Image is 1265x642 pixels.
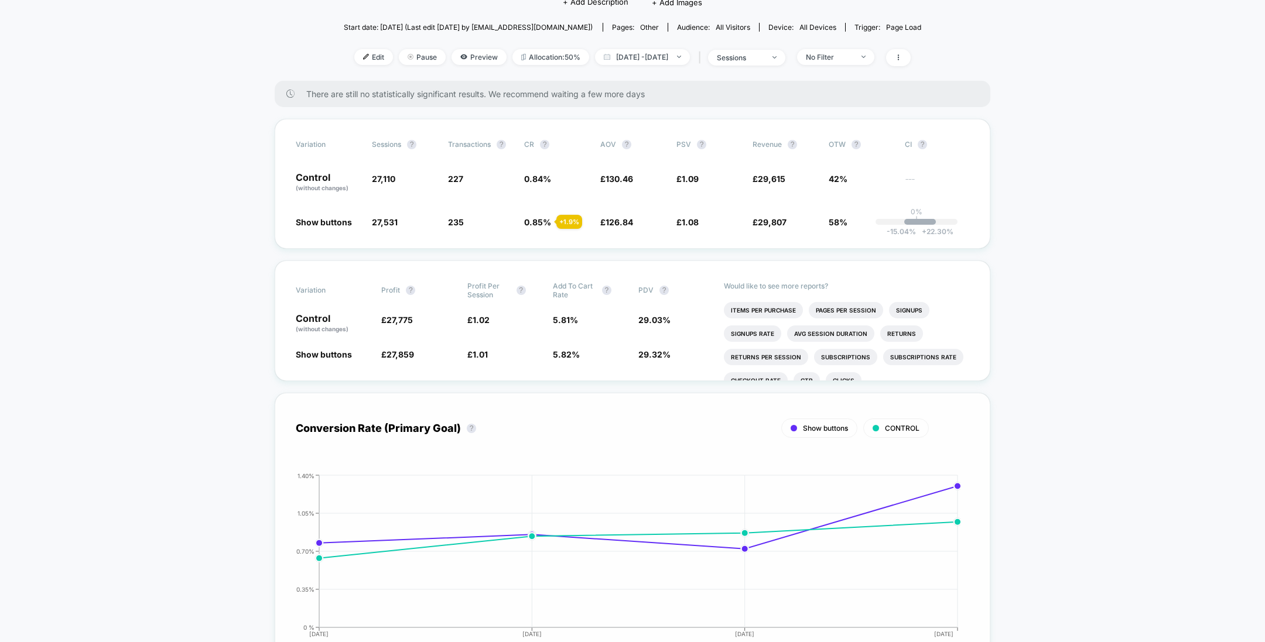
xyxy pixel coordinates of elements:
tspan: 0.35% [296,585,314,592]
span: 1.02 [473,315,490,325]
p: | [915,216,918,225]
span: 29.03 % [638,315,671,325]
span: Page Load [886,23,921,32]
span: Add To Cart Rate [553,281,596,299]
p: 0% [911,207,922,216]
button: ? [622,140,631,149]
div: Pages: [612,23,659,32]
span: Transactions [448,140,491,149]
div: + 1.9 % [556,215,582,229]
li: Checkout Rate [724,372,788,389]
button: ? [406,286,415,295]
span: £ [381,349,414,359]
button: ? [852,140,861,149]
button: ? [540,140,549,149]
span: Revenue [753,140,782,149]
li: Avg Session Duration [787,325,874,342]
span: 1.08 [682,217,699,227]
span: 227 [448,174,463,184]
span: 0.85 % [524,217,551,227]
span: 5.81 % [553,315,578,325]
li: Items Per Purchase [724,302,803,318]
span: PDV [638,286,654,294]
button: ? [517,286,526,295]
img: end [408,54,413,60]
div: No Filter [806,53,853,61]
li: Subscriptions [814,349,877,365]
tspan: 0 % [303,623,314,630]
span: other [640,23,659,32]
li: Signups Rate [724,325,781,342]
li: Returns [880,325,923,342]
p: Control [296,173,360,193]
tspan: [DATE] [735,630,754,637]
span: all devices [799,23,836,32]
span: 42% [829,174,847,184]
tspan: [DATE] [522,630,542,637]
span: (without changes) [296,184,348,191]
img: end [772,56,777,59]
span: [DATE] - [DATE] [595,49,690,65]
img: calendar [604,54,610,60]
span: 126.84 [606,217,633,227]
span: £ [753,217,787,227]
span: 29,615 [758,174,785,184]
span: Profit [381,286,400,294]
div: Audience: [677,23,750,32]
span: There are still no statistically significant results. We recommend waiting a few more days [306,89,967,99]
span: OTW [829,140,893,149]
span: All Visitors [716,23,750,32]
tspan: [DATE] [934,630,953,637]
img: rebalance [521,54,526,60]
li: Signups [889,302,929,318]
button: ? [697,140,706,149]
span: --- [905,176,969,193]
span: Variation [296,140,360,149]
p: Control [296,314,370,334]
span: 235 [448,217,464,227]
img: end [677,56,681,58]
span: 22.30 % [916,227,953,236]
li: Ctr [794,372,820,389]
span: 27,775 [387,315,413,325]
span: Variation [296,281,360,299]
span: + [922,227,926,236]
span: Show buttons [296,217,352,227]
span: 58% [829,217,847,227]
li: Pages Per Session [809,302,883,318]
button: ? [467,424,476,433]
span: 27,531 [372,217,398,227]
span: £ [676,217,699,227]
span: -15.04 % [887,227,916,236]
span: Preview [452,49,507,65]
span: PSV [676,140,691,149]
tspan: 1.40% [298,472,314,479]
span: 5.82 % [553,349,580,359]
span: CONTROL [885,424,919,432]
li: Returns Per Session [724,349,808,365]
tspan: 0.70% [296,547,314,554]
button: ? [497,140,506,149]
span: £ [600,217,633,227]
span: Device: [759,23,845,32]
tspan: 1.05% [298,509,314,516]
span: 0.84 % [524,174,551,184]
img: end [861,56,866,58]
span: £ [676,174,699,184]
span: 29.32 % [638,349,671,359]
p: Would like to see more reports? [724,281,969,290]
span: £ [467,315,490,325]
span: 1.01 [473,349,488,359]
img: edit [363,54,369,60]
span: | [696,49,708,66]
button: ? [407,140,416,149]
span: £ [600,174,633,184]
span: Show buttons [296,349,352,359]
span: (without changes) [296,325,348,332]
span: AOV [600,140,616,149]
li: Clicks [826,372,861,389]
span: Sessions [372,140,401,149]
span: £ [381,315,413,325]
span: 130.46 [606,174,633,184]
span: Start date: [DATE] (Last edit [DATE] by [EMAIL_ADDRESS][DOMAIN_NAME]) [344,23,593,32]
